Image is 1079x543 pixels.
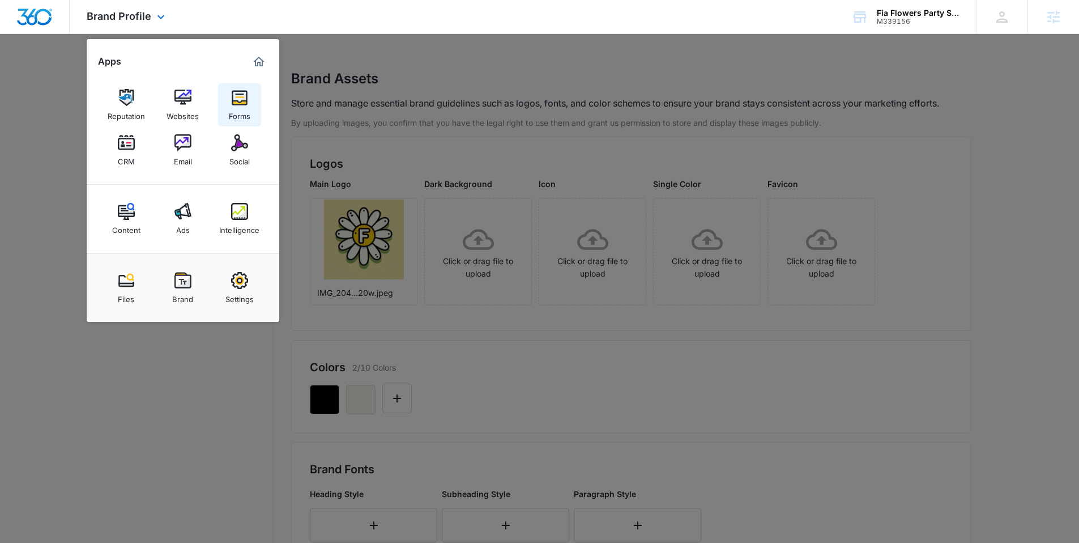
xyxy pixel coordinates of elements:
[218,83,261,126] a: Forms
[877,18,959,26] div: account id
[98,56,121,67] h2: Apps
[250,53,268,71] a: Marketing 360® Dashboard
[161,129,204,172] a: Email
[877,9,959,18] div: account name
[161,83,204,126] a: Websites
[161,266,204,309] a: Brand
[87,10,151,22] span: Brand Profile
[176,220,190,235] div: Ads
[218,129,261,172] a: Social
[161,197,204,240] a: Ads
[229,151,250,166] div: Social
[105,129,148,172] a: CRM
[219,220,259,235] div: Intelligence
[105,83,148,126] a: Reputation
[167,106,199,121] div: Websites
[218,197,261,240] a: Intelligence
[108,106,145,121] div: Reputation
[105,197,148,240] a: Content
[118,151,135,166] div: CRM
[225,289,254,304] div: Settings
[112,220,140,235] div: Content
[118,289,134,304] div: Files
[218,266,261,309] a: Settings
[229,106,250,121] div: Forms
[172,289,193,304] div: Brand
[105,266,148,309] a: Files
[174,151,192,166] div: Email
